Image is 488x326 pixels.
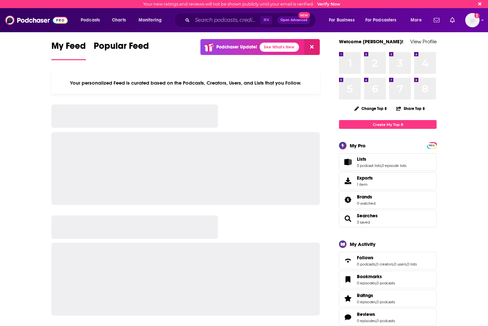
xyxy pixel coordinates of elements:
[357,292,395,298] a: Ratings
[143,2,340,7] div: Your new ratings and reviews will not be shown publicly until your email is verified.
[357,175,373,181] span: Exports
[357,163,381,168] a: 3 podcast lists
[357,156,366,162] span: Lists
[329,16,355,25] span: For Business
[181,13,322,28] div: Search podcasts, credits, & more...
[411,16,422,25] span: More
[260,16,272,24] span: ⌘ K
[357,255,417,261] a: Follows
[94,40,149,60] a: Popular Feed
[341,275,354,284] a: Bookmarks
[382,163,406,168] a: 0 episode lists
[406,15,430,25] button: open menu
[350,241,375,247] div: My Activity
[431,15,442,26] a: Show notifications dropdown
[81,16,100,25] span: Podcasts
[94,40,149,55] span: Popular Feed
[192,15,260,25] input: Search podcasts, credits, & more...
[350,143,366,149] div: My Pro
[339,38,403,45] a: Welcome [PERSON_NAME]!
[410,38,437,45] a: View Profile
[139,16,162,25] span: Monitoring
[357,262,375,266] a: 0 podcasts
[51,40,86,55] span: My Feed
[428,143,436,148] a: PRO
[339,290,437,307] span: Ratings
[376,319,395,323] a: 0 podcasts
[341,313,354,322] a: Reviews
[357,213,378,219] a: Searches
[341,176,354,185] span: Exports
[376,319,376,323] span: ,
[317,2,340,7] a: Verify Now
[5,14,68,26] img: Podchaser - Follow, Share and Rate Podcasts
[357,182,373,187] span: 1 item
[357,255,373,261] span: Follows
[381,163,382,168] span: ,
[76,15,108,25] button: open menu
[465,13,480,27] span: Logged in as charlottestone
[357,300,376,304] a: 0 episodes
[134,15,170,25] button: open menu
[278,16,310,24] button: Open AdvancedNew
[357,220,370,224] a: 3 saved
[376,281,376,285] span: ,
[394,262,406,266] a: 0 users
[341,195,354,204] a: Brands
[51,72,320,94] div: Your personalized Feed is curated based on the Podcasts, Creators, Users, and Lists that you Follow.
[376,300,376,304] span: ,
[339,271,437,288] span: Bookmarks
[396,102,425,115] button: Share Top 8
[465,13,480,27] button: Show profile menu
[341,294,354,303] a: Ratings
[474,13,480,18] svg: Email not verified
[339,210,437,227] span: Searches
[357,194,375,200] a: Brands
[350,104,391,113] button: Change Top 8
[465,13,480,27] img: User Profile
[108,15,130,25] a: Charts
[357,319,376,323] a: 0 episodes
[341,256,354,265] a: Follows
[376,281,395,285] a: 0 podcasts
[357,156,406,162] a: Lists
[361,15,406,25] button: open menu
[280,19,307,22] span: Open Advanced
[357,281,376,285] a: 0 episodes
[357,194,372,200] span: Brands
[339,308,437,326] span: Reviews
[298,12,310,18] span: New
[339,191,437,209] span: Brands
[341,157,354,167] a: Lists
[407,262,417,266] a: 0 lists
[357,201,375,206] a: 0 watched
[447,15,457,26] a: Show notifications dropdown
[112,16,126,25] span: Charts
[365,16,397,25] span: For Podcasters
[357,292,373,298] span: Ratings
[341,214,354,223] a: Searches
[339,252,437,269] span: Follows
[260,43,299,52] a: See What's New
[376,300,395,304] a: 0 podcasts
[339,172,437,190] a: Exports
[357,311,375,317] span: Reviews
[376,262,393,266] a: 0 creators
[357,274,395,279] a: Bookmarks
[339,120,437,129] a: Create My Top 8
[357,311,395,317] a: Reviews
[216,44,257,50] p: Podchaser Update!
[339,153,437,171] span: Lists
[324,15,363,25] button: open menu
[51,40,86,60] a: My Feed
[357,274,382,279] span: Bookmarks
